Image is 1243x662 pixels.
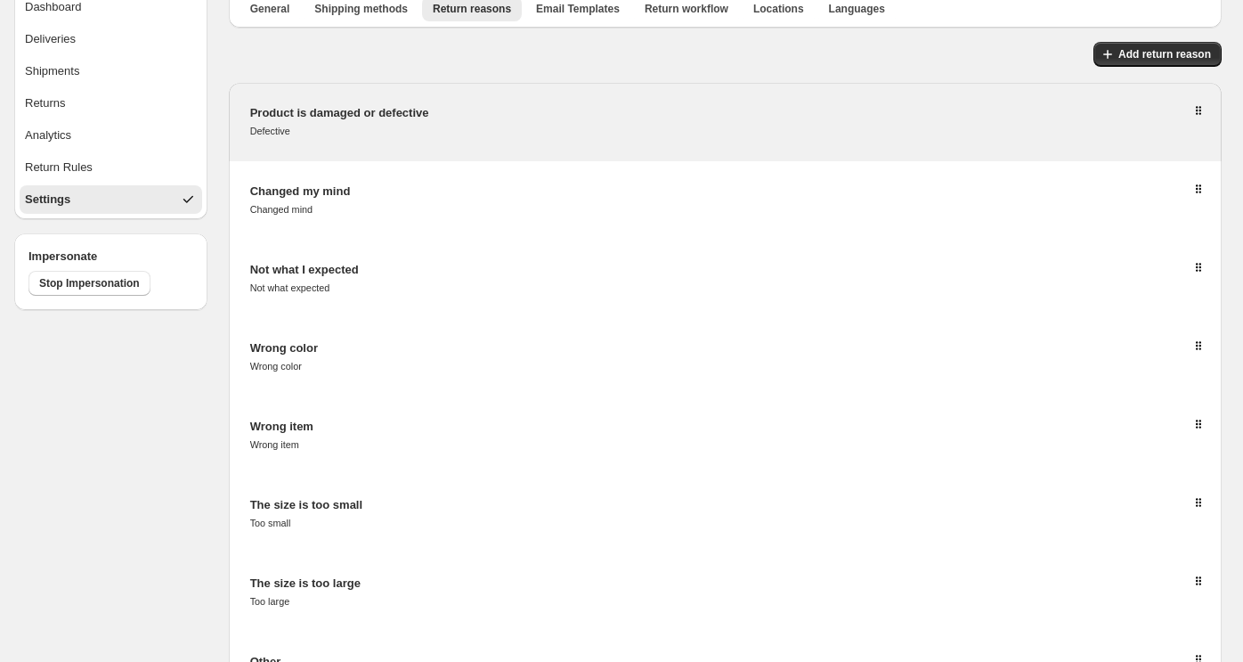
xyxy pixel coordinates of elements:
button: Returns [20,89,202,118]
button: Analytics [20,121,202,150]
div: Settings [25,191,70,208]
span: Wrong color [250,341,318,355]
span: Locations [753,2,804,16]
span: The size is too small [250,498,362,511]
span: Changed my mind [250,184,351,198]
div: Shipments [25,62,79,80]
span: Languages [829,2,885,16]
small: Wrong color [250,361,302,372]
button: Add return reason [1093,42,1222,67]
h4: Impersonate [28,248,193,266]
span: Not what I expected [250,263,359,276]
small: Changed mind [250,204,313,215]
div: Returns [25,94,66,112]
div: Deliveries [25,30,76,48]
span: Shipping methods [314,2,408,16]
span: The size is too large [250,576,361,590]
button: Deliveries [20,25,202,53]
small: Wrong item [250,439,299,450]
div: Analytics [25,127,71,144]
small: Not what expected [250,282,330,293]
span: General [250,2,290,16]
span: Add return reason [1118,47,1211,61]
span: Wrong item [250,420,313,433]
button: Settings [20,185,202,214]
button: Shipments [20,57,202,86]
span: Product is damaged or defective [250,106,429,119]
span: Return workflow [645,2,728,16]
span: Stop Impersonation [39,276,140,290]
small: Too small [250,518,291,528]
span: Return reasons [433,2,511,16]
button: Return Rules [20,153,202,182]
span: Email Templates [536,2,620,16]
button: Stop Impersonation [28,271,150,296]
div: Return Rules [25,159,93,176]
small: Too large [250,596,290,607]
small: Defective [250,126,290,136]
